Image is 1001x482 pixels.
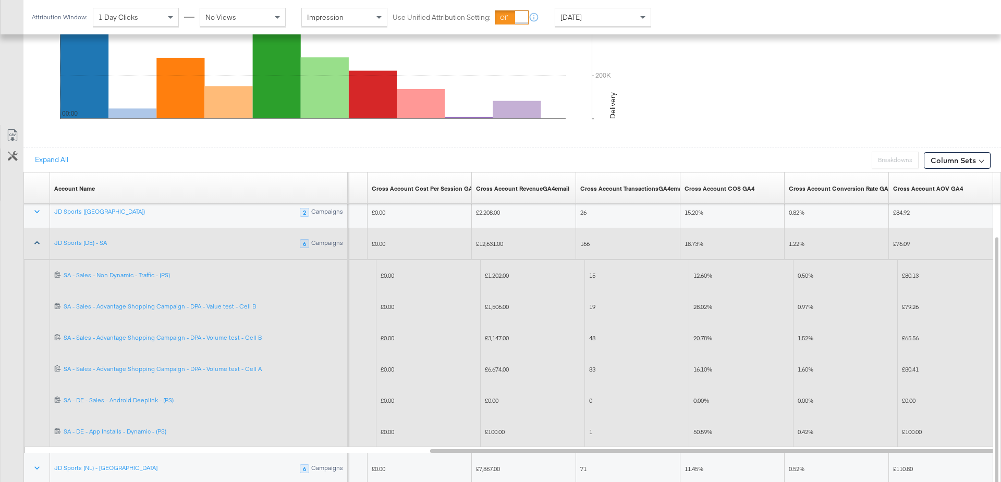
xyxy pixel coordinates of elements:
span: £110.80 [893,465,913,473]
span: £3,147.00 [485,334,509,342]
span: £100.00 [485,428,505,436]
a: Cross Account COS GA4 [685,184,754,193]
span: £0.00 [485,397,498,404]
label: Use Unified Attribution Setting: [393,13,491,22]
a: Describe this metric [476,184,569,193]
span: £2,208.00 [476,208,500,216]
a: JD Sports (NL) - [GEOGRAPHIC_DATA] [54,464,157,472]
span: 0.42% [798,428,813,436]
a: SA - DE - App Installs - Dynamic - (PS) [64,427,344,436]
span: 71 [580,465,587,473]
a: Describe this metric [580,184,685,193]
span: 28.02% [693,303,712,311]
span: £7,867.00 [476,465,500,473]
span: 19 [589,303,595,311]
div: Campaigns [311,208,344,217]
span: £80.13 [902,271,919,279]
span: 0.00% [798,397,813,404]
a: JD Sports ([GEOGRAPHIC_DATA]) [54,207,145,216]
span: £84.92 [893,208,910,216]
span: £100.00 [902,428,922,436]
span: £76.09 [893,240,910,248]
span: £80.41 [902,365,919,373]
span: 1.22% [789,240,804,248]
button: Column Sets [924,152,991,169]
a: SA - DE - Sales - Android Deeplink - (PS) [64,396,344,405]
span: 1.60% [798,365,813,373]
a: Your ad account name [54,184,95,193]
span: 12.60% [693,271,712,279]
span: 50.59% [693,428,712,436]
div: Campaigns [311,239,344,249]
span: 0.50% [798,271,813,279]
span: 11.45% [685,465,703,473]
span: 0.97% [798,303,813,311]
span: 0 [589,397,592,404]
a: Cross Account AOV GA4 [893,184,963,193]
span: 48 [589,334,595,342]
span: 18.73% [685,240,703,248]
text: Delivery [608,92,617,119]
div: Attribution Window: [31,14,88,21]
span: 1.52% [798,334,813,342]
span: £12,631.00 [476,240,503,248]
span: No Views [205,13,236,22]
span: 15.20% [685,208,703,216]
span: [DATE] [560,13,582,22]
span: £1,202.00 [485,271,509,279]
span: £0.00 [372,465,385,473]
button: Expand All [28,151,76,169]
span: 0.00% [693,397,709,404]
div: 6 [300,464,309,474]
div: 6 [300,239,309,249]
span: Impression [307,13,344,22]
a: SA - Sales - Non Dynamic - Traffic - (PS) [64,271,344,280]
span: £0.00 [381,271,394,279]
div: 2 [300,208,309,217]
span: 166 [580,240,590,248]
a: JD Sports (DE) - SA [54,239,107,247]
a: Cross Account Conversion rate GA4 [789,184,892,193]
div: Campaigns [311,464,344,474]
span: £0.00 [381,397,394,404]
div: Account Name [54,184,95,193]
a: SA - Sales - Advantage Shopping Campaign - DPA - Value test - Cell B [64,302,344,311]
a: SA - Sales - Advantage Shopping Campaign - DPA - Volume test - Cell B [64,333,344,342]
div: Cross Account RevenueGA4email [476,184,569,193]
span: £0.00 [372,240,385,248]
span: 1 [589,428,592,436]
span: £0.00 [381,334,394,342]
span: 26 [580,208,587,216]
span: 0.52% [789,465,804,473]
span: £6,674.00 [485,365,509,373]
span: £0.00 [381,303,394,311]
div: Cross Account Conversion Rate GA4 [789,184,892,193]
span: 83 [589,365,595,373]
span: 15 [589,271,595,279]
span: £0.00 [381,365,394,373]
span: 1 Day Clicks [99,13,138,22]
div: Cross Account TransactionsGA4email [580,184,685,193]
span: £65.56 [902,334,919,342]
span: £1,506.00 [485,303,509,311]
span: £79.26 [902,303,919,311]
span: £0.00 [381,428,394,436]
span: £0.00 [902,397,915,404]
a: SA - Sales - Advantage Shopping Campaign - DPA - Volume test - Cell A [64,365,344,374]
span: 0.82% [789,208,804,216]
span: 16.10% [693,365,712,373]
a: Cross Account Cost Per Session GA4 [372,184,476,193]
span: 20.78% [693,334,712,342]
span: £0.00 [372,208,385,216]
